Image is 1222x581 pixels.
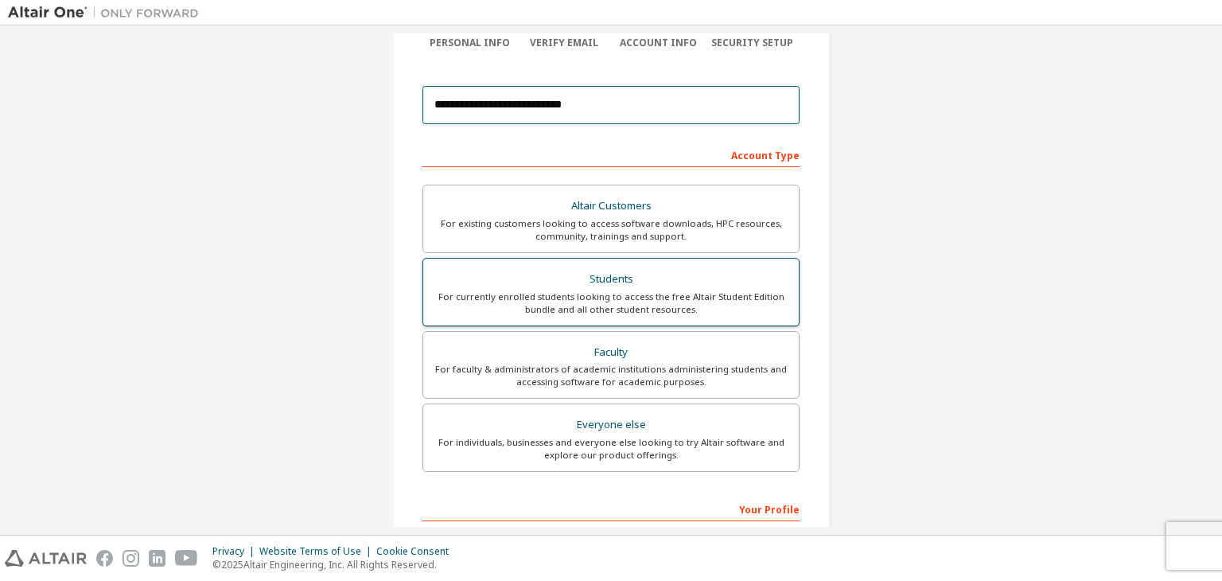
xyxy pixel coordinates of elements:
div: Everyone else [433,414,789,436]
div: Verify Email [517,37,612,49]
img: Altair One [8,5,207,21]
div: Faculty [433,341,789,364]
div: Website Terms of Use [259,545,376,558]
div: Cookie Consent [376,545,458,558]
div: Personal Info [422,37,517,49]
div: Account Type [422,142,800,167]
img: facebook.svg [96,550,113,567]
img: youtube.svg [175,550,198,567]
div: For currently enrolled students looking to access the free Altair Student Edition bundle and all ... [433,290,789,316]
img: instagram.svg [123,550,139,567]
div: Account Info [611,37,706,49]
div: Altair Customers [433,195,789,217]
p: © 2025 Altair Engineering, Inc. All Rights Reserved. [212,558,458,571]
img: altair_logo.svg [5,550,87,567]
div: For individuals, businesses and everyone else looking to try Altair software and explore our prod... [433,436,789,462]
div: For faculty & administrators of academic institutions administering students and accessing softwa... [433,363,789,388]
img: linkedin.svg [149,550,165,567]
div: Privacy [212,545,259,558]
div: Students [433,268,789,290]
div: Your Profile [422,496,800,521]
div: Security Setup [706,37,800,49]
div: For existing customers looking to access software downloads, HPC resources, community, trainings ... [433,217,789,243]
